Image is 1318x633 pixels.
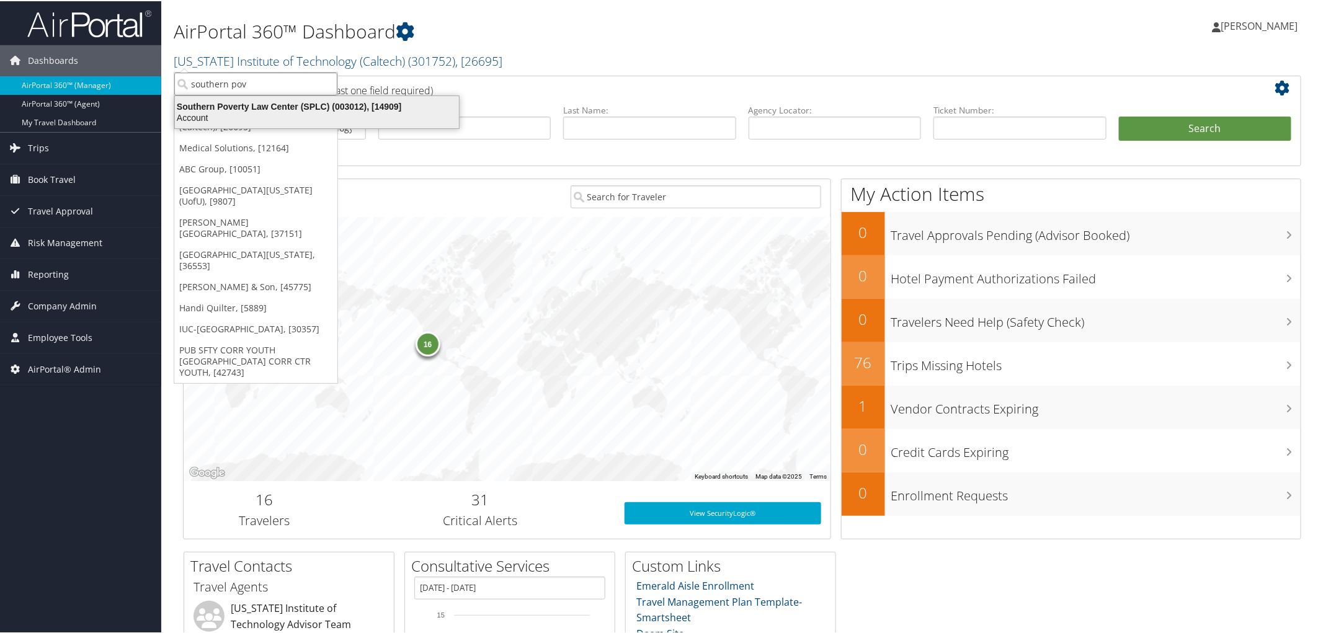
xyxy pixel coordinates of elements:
a: Medical Solutions, [12164] [174,136,337,157]
h3: Travelers [193,511,336,528]
span: Travel Approval [28,195,93,226]
span: (at least one field required) [314,82,433,96]
a: Travel Management Plan Template- Smartsheet [637,594,803,624]
h2: Consultative Services [411,554,615,575]
button: Keyboard shortcuts [695,471,748,480]
span: AirPortal® Admin [28,353,101,384]
a: 1Vendor Contracts Expiring [842,384,1301,428]
a: Terms (opens in new tab) [809,472,827,479]
span: Dashboards [28,44,78,75]
span: ( 301752 ) [408,51,455,68]
h2: 0 [842,438,885,459]
a: Open this area in Google Maps (opens a new window) [187,464,228,480]
h2: 0 [842,308,885,329]
h2: 0 [842,221,885,242]
h3: Vendor Contracts Expiring [891,393,1301,417]
h3: Travel Agents [194,577,385,595]
h2: 31 [355,488,606,509]
a: 0Hotel Payment Authorizations Failed [842,254,1301,298]
h1: My Action Items [842,180,1301,206]
a: Emerald Aisle Enrollment [637,578,755,591]
a: 0Enrollment Requests [842,471,1301,515]
img: airportal-logo.png [27,8,151,37]
label: Ticket Number: [933,103,1106,115]
h2: 0 [842,481,885,502]
a: [PERSON_NAME][GEOGRAPHIC_DATA], [37151] [174,211,337,243]
span: [PERSON_NAME] [1221,18,1298,32]
a: 76Trips Missing Hotels [842,341,1301,384]
a: 0Travel Approvals Pending (Advisor Booked) [842,211,1301,254]
a: 0Travelers Need Help (Safety Check) [842,298,1301,341]
span: Employee Tools [28,321,92,352]
tspan: 15 [437,610,445,618]
a: [PERSON_NAME] [1213,6,1311,43]
a: PUB SFTY CORR YOUTH [GEOGRAPHIC_DATA] CORR CTR YOUTH, [42743] [174,339,337,382]
a: ABC Group, [10051] [174,157,337,179]
span: Risk Management [28,226,102,257]
a: [GEOGRAPHIC_DATA][US_STATE] (UofU), [9807] [174,179,337,211]
input: Search for Traveler [571,184,822,207]
label: First Name: [378,103,551,115]
span: , [ 26695 ] [455,51,502,68]
h2: Travel Contacts [190,554,394,575]
span: Trips [28,131,49,162]
button: Search [1119,115,1292,140]
span: Book Travel [28,163,76,194]
a: [PERSON_NAME] & Son, [45775] [174,275,337,296]
a: IUC-[GEOGRAPHIC_DATA], [30357] [174,317,337,339]
a: [US_STATE] Institute of Technology (Caltech) [174,51,502,68]
h2: 1 [842,394,885,415]
a: Handi Quilter, [5889] [174,296,337,317]
h2: 16 [193,488,336,509]
h3: Enrollment Requests [891,480,1301,503]
label: Agency Locator: [749,103,922,115]
h3: Travel Approvals Pending (Advisor Booked) [891,219,1301,243]
a: View SecurityLogic® [625,501,822,523]
span: Reporting [28,258,69,289]
label: Last Name: [563,103,736,115]
h3: Critical Alerts [355,511,606,528]
div: Southern Poverty Law Center (SPLC) (003012), [14909] [167,100,466,111]
input: Search Accounts [174,71,337,94]
div: Account [167,111,466,122]
h3: Hotel Payment Authorizations Failed [891,263,1301,286]
h2: 76 [842,351,885,372]
span: Map data ©2025 [755,472,802,479]
h1: AirPortal 360™ Dashboard [174,17,932,43]
a: 0Credit Cards Expiring [842,428,1301,471]
div: 16 [415,330,440,355]
h3: Credit Cards Expiring [891,436,1301,460]
h3: Travelers Need Help (Safety Check) [891,306,1301,330]
h2: Custom Links [632,554,835,575]
img: Google [187,464,228,480]
h3: Trips Missing Hotels [891,350,1301,373]
h2: Airtinerary Lookup [193,77,1198,98]
span: Company Admin [28,290,97,321]
a: [GEOGRAPHIC_DATA][US_STATE], [36553] [174,243,337,275]
h2: 0 [842,264,885,285]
